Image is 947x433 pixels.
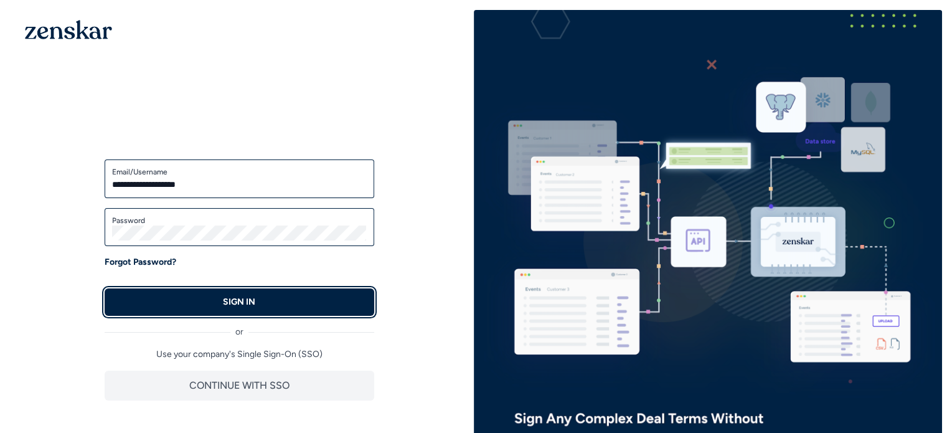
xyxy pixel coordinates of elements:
div: or [105,316,374,338]
img: 1OGAJ2xQqyY4LXKgY66KYq0eOWRCkrZdAb3gUhuVAqdWPZE9SRJmCz+oDMSn4zDLXe31Ii730ItAGKgCKgCCgCikA4Av8PJUP... [25,20,112,39]
p: Use your company's Single Sign-On (SSO) [105,348,374,361]
button: SIGN IN [105,288,374,316]
button: CONTINUE WITH SSO [105,371,374,401]
label: Password [112,216,367,226]
label: Email/Username [112,167,367,177]
a: Forgot Password? [105,256,176,269]
p: SIGN IN [223,296,255,308]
